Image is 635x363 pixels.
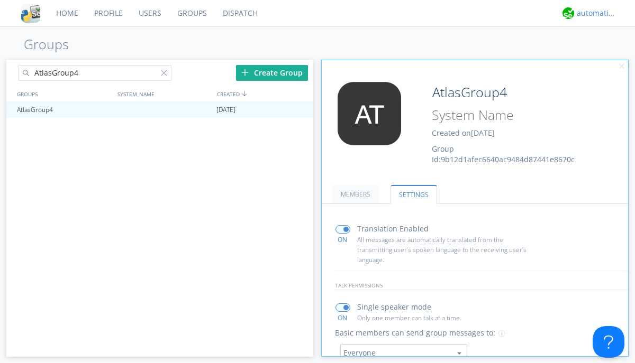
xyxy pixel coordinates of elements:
p: Only one member can talk at a time. [357,313,527,323]
span: [DATE] [216,102,235,118]
p: talk permissions [335,281,629,290]
div: ON [331,235,355,244]
a: MEMBERS [332,185,379,203]
a: SETTINGS [391,185,437,204]
p: Translation Enabled [357,223,429,235]
iframe: Toggle Customer Support [593,326,624,358]
a: AtlasGroup4[DATE] [6,102,313,118]
span: Created on [432,128,495,138]
button: Everyone [340,344,467,362]
div: GROUPS [14,86,112,101]
input: Group Name [428,82,599,103]
div: Create Group [236,65,308,81]
div: SYSTEM_NAME [115,86,214,101]
img: cddb5a64eb264b2086981ab96f4c1ba7 [21,4,40,23]
div: CREATED [214,86,314,101]
input: System Name [428,105,599,125]
span: Group Id: 9b12d1afec6640ac9484d87441e8670c [432,144,575,164]
p: Single speaker mode [357,301,431,313]
div: AtlasGroup4 [14,102,113,118]
div: automation+atlas [577,8,616,18]
img: cancel.svg [618,63,625,70]
input: Search groups [18,65,171,81]
img: plus.svg [241,69,249,76]
img: 373638.png [330,82,409,145]
span: [DATE] [471,128,495,138]
p: All messages are automatically translated from the transmitting user’s spoken language to the rec... [357,235,527,265]
img: d2d01cd9b4174d08988066c6d424eccd [563,7,574,19]
div: ON [331,313,355,322]
p: Basic members can send group messages to: [335,327,495,339]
